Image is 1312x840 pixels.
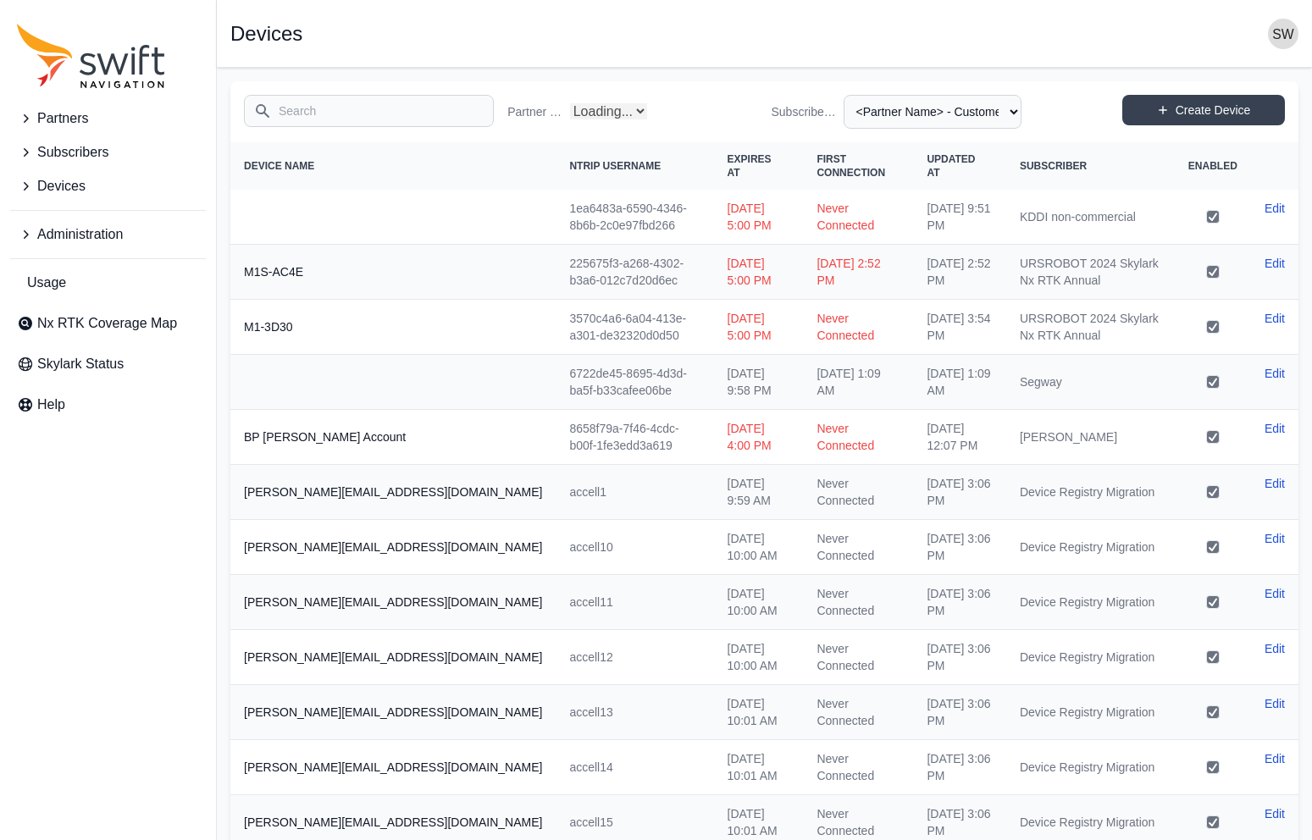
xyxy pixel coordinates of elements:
[803,410,913,465] td: Never Connected
[230,520,556,575] th: [PERSON_NAME][EMAIL_ADDRESS][DOMAIN_NAME]
[1268,19,1298,49] img: user photo
[556,740,713,795] td: accell14
[556,300,713,355] td: 3570c4a6-6a04-413e-a301-de32320d0d50
[1006,685,1175,740] td: Device Registry Migration
[1006,630,1175,685] td: Device Registry Migration
[714,355,804,410] td: [DATE] 9:58 PM
[913,630,1005,685] td: [DATE] 3:06 PM
[1006,575,1175,630] td: Device Registry Migration
[556,465,713,520] td: accell1
[1006,465,1175,520] td: Device Registry Migration
[37,313,177,334] span: Nx RTK Coverage Map
[10,218,206,251] button: Administration
[817,153,885,179] span: First Connection
[1265,255,1285,272] a: Edit
[37,354,124,374] span: Skylark Status
[714,520,804,575] td: [DATE] 10:00 AM
[1175,142,1251,190] th: Enabled
[10,266,206,300] a: Usage
[1265,750,1285,767] a: Edit
[1006,245,1175,300] td: URSROBOT 2024 Skylark Nx RTK Annual
[714,245,804,300] td: [DATE] 5:00 PM
[1265,530,1285,547] a: Edit
[230,685,556,740] th: [PERSON_NAME][EMAIL_ADDRESS][DOMAIN_NAME]
[913,520,1005,575] td: [DATE] 3:06 PM
[230,245,556,300] th: M1S-AC4E
[1006,300,1175,355] td: URSROBOT 2024 Skylark Nx RTK Annual
[803,245,913,300] td: [DATE] 2:52 PM
[556,520,713,575] td: accell10
[714,190,804,245] td: [DATE] 5:00 PM
[913,575,1005,630] td: [DATE] 3:06 PM
[803,575,913,630] td: Never Connected
[1265,585,1285,602] a: Edit
[10,388,206,422] a: Help
[927,153,975,179] span: Updated At
[714,575,804,630] td: [DATE] 10:00 AM
[913,465,1005,520] td: [DATE] 3:06 PM
[10,307,206,340] a: Nx RTK Coverage Map
[803,520,913,575] td: Never Connected
[1006,142,1175,190] th: Subscriber
[1265,420,1285,437] a: Edit
[37,108,88,129] span: Partners
[1006,520,1175,575] td: Device Registry Migration
[556,245,713,300] td: 225675f3-a268-4302-b3a6-012c7d20d6ec
[230,465,556,520] th: [PERSON_NAME][EMAIL_ADDRESS][DOMAIN_NAME]
[1122,95,1285,125] a: Create Device
[803,190,913,245] td: Never Connected
[1006,410,1175,465] td: [PERSON_NAME]
[10,347,206,381] a: Skylark Status
[803,465,913,520] td: Never Connected
[10,135,206,169] button: Subscribers
[230,24,302,44] h1: Devices
[913,190,1005,245] td: [DATE] 9:51 PM
[37,176,86,196] span: Devices
[10,169,206,203] button: Devices
[714,410,804,465] td: [DATE] 4:00 PM
[728,153,772,179] span: Expires At
[1006,190,1175,245] td: KDDI non-commercial
[244,95,494,127] input: Search
[803,685,913,740] td: Never Connected
[556,410,713,465] td: 8658f79a-7f46-4cdc-b00f-1fe3edd3a619
[714,465,804,520] td: [DATE] 9:59 AM
[1265,475,1285,492] a: Edit
[913,245,1005,300] td: [DATE] 2:52 PM
[1265,805,1285,822] a: Edit
[913,355,1005,410] td: [DATE] 1:09 AM
[803,740,913,795] td: Never Connected
[37,224,123,245] span: Administration
[1006,740,1175,795] td: Device Registry Migration
[37,142,108,163] span: Subscribers
[556,355,713,410] td: 6722de45-8695-4d3d-ba5f-b33cafee06be
[844,95,1021,129] select: Subscriber
[1265,695,1285,712] a: Edit
[1265,640,1285,657] a: Edit
[556,685,713,740] td: accell13
[913,410,1005,465] td: [DATE] 12:07 PM
[714,685,804,740] td: [DATE] 10:01 AM
[230,142,556,190] th: Device Name
[1265,200,1285,217] a: Edit
[556,142,713,190] th: NTRIP Username
[556,575,713,630] td: accell11
[803,300,913,355] td: Never Connected
[913,685,1005,740] td: [DATE] 3:06 PM
[556,630,713,685] td: accell12
[714,630,804,685] td: [DATE] 10:00 AM
[1265,365,1285,382] a: Edit
[714,740,804,795] td: [DATE] 10:01 AM
[1265,310,1285,327] a: Edit
[230,740,556,795] th: [PERSON_NAME][EMAIL_ADDRESS][DOMAIN_NAME]
[37,395,65,415] span: Help
[230,300,556,355] th: M1-3D30
[803,355,913,410] td: [DATE] 1:09 AM
[230,575,556,630] th: [PERSON_NAME][EMAIL_ADDRESS][DOMAIN_NAME]
[1006,355,1175,410] td: Segway
[772,103,837,120] label: Subscriber Name
[913,740,1005,795] td: [DATE] 3:06 PM
[714,300,804,355] td: [DATE] 5:00 PM
[803,630,913,685] td: Never Connected
[507,103,562,120] label: Partner Name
